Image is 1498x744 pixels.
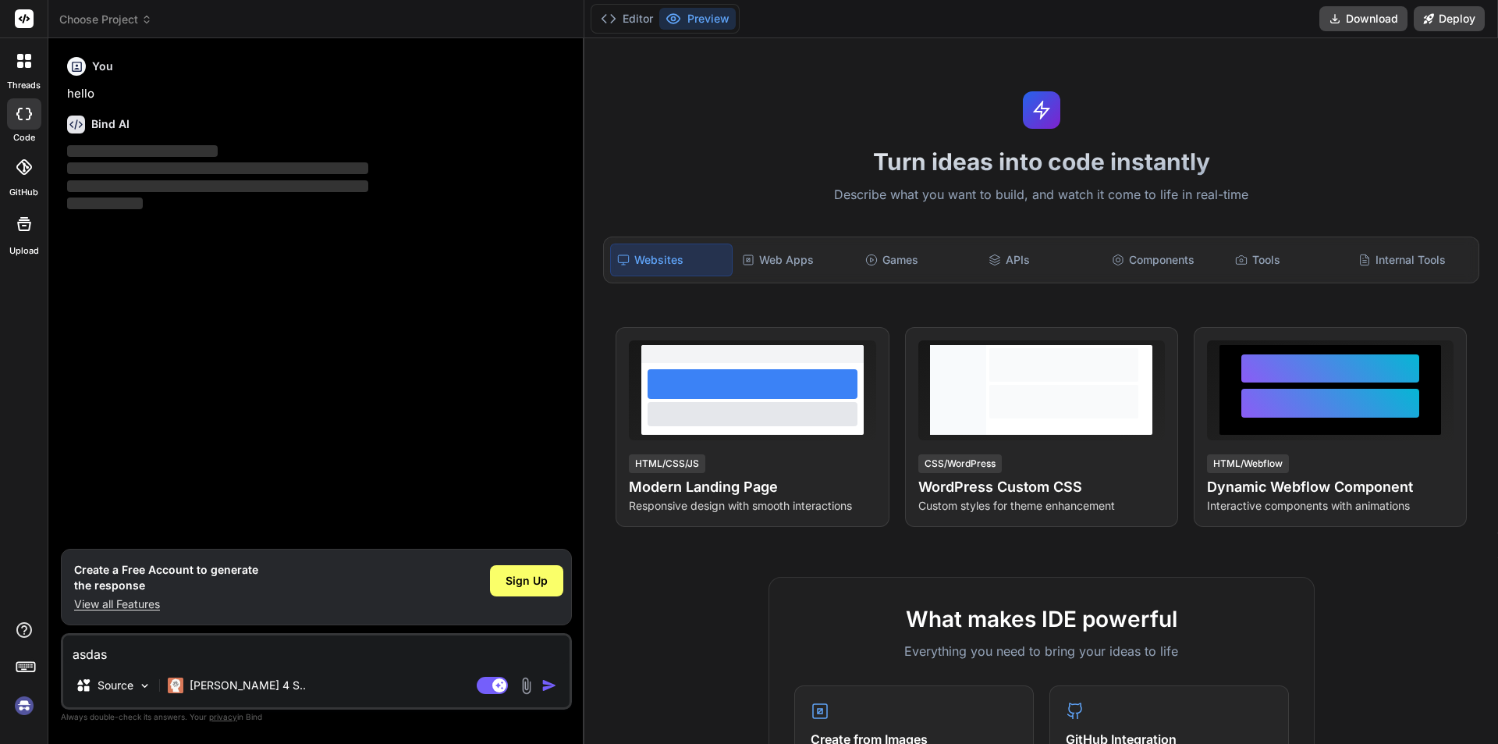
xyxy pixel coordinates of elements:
p: Everything you need to bring your ideas to life [794,642,1289,660]
p: Responsive design with smooth interactions [629,498,875,514]
div: APIs [982,244,1102,276]
span: Sign Up [506,573,548,589]
p: Describe what you want to build, and watch it come to life in real-time [594,185,1489,205]
img: Pick Models [138,679,151,692]
span: Choose Project [59,12,152,27]
p: Custom styles for theme enhancement [918,498,1165,514]
div: Web Apps [736,244,856,276]
span: ‌ [67,180,368,192]
span: privacy [209,712,237,721]
img: attachment [517,677,535,695]
div: Games [859,244,979,276]
span: ‌ [67,162,368,174]
div: HTML/Webflow [1207,454,1289,473]
label: GitHub [9,186,38,199]
img: icon [541,678,557,693]
h1: Turn ideas into code instantly [594,148,1489,176]
span: ‌ [67,198,143,209]
button: Editor [595,8,659,30]
h6: Bind AI [91,116,130,132]
h1: Create a Free Account to generate the response [74,562,258,593]
label: Upload [9,244,39,258]
div: Components [1106,244,1226,276]
p: View all Features [74,596,258,612]
h4: Dynamic Webflow Component [1207,476,1454,498]
img: Claude 4 Sonnet [168,678,183,693]
label: threads [7,79,41,92]
h2: What makes IDE powerful [794,603,1289,635]
div: HTML/CSS/JS [629,454,705,473]
span: ‌ [67,145,218,157]
div: Tools [1229,244,1349,276]
p: hello [67,85,569,103]
button: Preview [659,8,736,30]
textarea: asdas [63,635,570,664]
p: [PERSON_NAME] 4 S.. [190,678,306,693]
button: Deploy [1414,6,1485,31]
p: Interactive components with animations [1207,498,1454,514]
h4: Modern Landing Page [629,476,875,498]
h4: WordPress Custom CSS [918,476,1165,498]
h6: You [92,59,113,74]
img: signin [11,692,37,719]
p: Source [98,678,133,693]
div: CSS/WordPress [918,454,1002,473]
button: Download [1319,6,1407,31]
label: code [13,131,35,144]
p: Always double-check its answers. Your in Bind [61,710,572,724]
div: Websites [610,244,732,276]
div: Internal Tools [1352,244,1472,276]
